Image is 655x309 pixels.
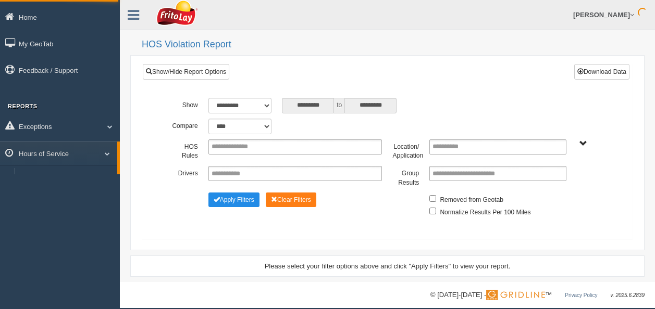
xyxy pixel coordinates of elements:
label: Compare [166,119,203,131]
img: Gridline [486,290,545,300]
a: Privacy Policy [565,292,597,298]
div: Please select your filter options above and click "Apply Filters" to view your report. [140,261,635,271]
span: v. 2025.6.2839 [611,292,645,298]
label: Group Results [387,166,424,187]
label: Location/ Application [387,139,424,161]
button: Download Data [574,64,629,80]
button: Change Filter Options [208,192,259,207]
a: Show/Hide Report Options [143,64,229,80]
label: Drivers [166,166,203,178]
label: Show [166,98,203,110]
label: Removed from Geotab [440,192,503,205]
div: © [DATE]-[DATE] - ™ [430,290,645,301]
a: HOS Explanation Reports [19,168,117,187]
label: HOS Rules [166,139,203,161]
h2: HOS Violation Report [142,40,645,50]
span: to [334,98,344,113]
button: Change Filter Options [266,192,316,207]
label: Normalize Results Per 100 Miles [440,205,530,217]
